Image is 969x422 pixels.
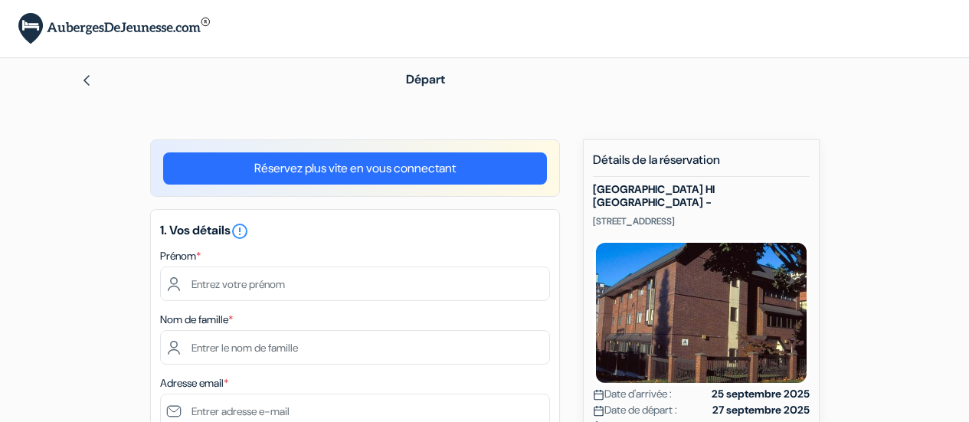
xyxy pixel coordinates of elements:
[231,222,249,240] i: error_outline
[18,13,210,44] img: AubergesDeJeunesse.com
[406,71,445,87] span: Départ
[593,402,677,418] span: Date de départ :
[593,215,810,227] p: [STREET_ADDRESS]
[160,312,233,328] label: Nom de famille
[160,375,228,391] label: Adresse email
[160,248,201,264] label: Prénom
[160,222,550,240] h5: 1. Vos détails
[712,386,810,402] strong: 25 septembre 2025
[160,267,550,301] input: Entrez votre prénom
[80,74,93,87] img: left_arrow.svg
[712,402,810,418] strong: 27 septembre 2025
[593,386,672,402] span: Date d'arrivée :
[593,152,810,177] h5: Détails de la réservation
[593,389,604,401] img: calendar.svg
[593,405,604,417] img: calendar.svg
[231,222,249,238] a: error_outline
[593,183,810,209] h5: [GEOGRAPHIC_DATA] HI [GEOGRAPHIC_DATA] -
[163,152,547,185] a: Réservez plus vite en vous connectant
[160,330,550,365] input: Entrer le nom de famille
